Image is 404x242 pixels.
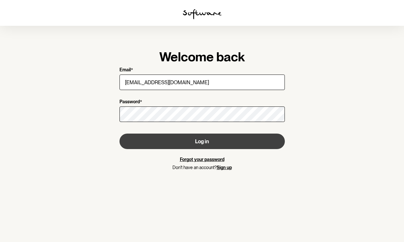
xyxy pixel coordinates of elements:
[217,165,232,170] a: Sign up
[180,157,224,162] a: Forgot your password
[119,49,285,65] h1: Welcome back
[119,99,140,105] p: Password
[119,67,131,73] p: Email
[119,134,285,149] button: Log in
[183,9,222,19] img: software logo
[119,165,285,170] p: Don't have an account?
